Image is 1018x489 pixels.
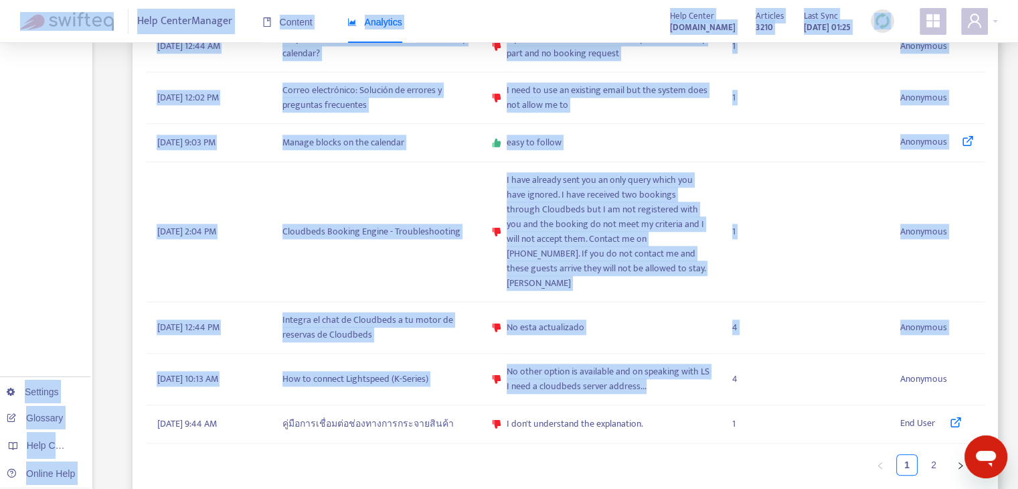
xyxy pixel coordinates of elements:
[732,90,736,105] span: 1
[492,227,501,236] span: dislike
[869,454,891,476] button: left
[157,224,216,239] span: [DATE] 2:04 PM
[732,224,736,239] span: 1
[900,39,947,54] span: Anonymous
[272,162,481,302] td: Cloudbeds Booking Engine - Troubleshooting
[507,364,711,394] span: No other option is available and on speaking with LS I need a cloudbeds server address...
[262,17,272,27] span: book
[7,413,63,423] a: Glossary
[492,93,501,102] span: dislike
[964,435,1007,478] iframe: Botón para iniciar la ventana de mensajería
[923,454,944,476] li: 2
[492,323,501,332] span: dislike
[137,9,232,34] span: Help Center Manager
[900,135,947,151] span: Anonymous
[925,13,941,29] span: appstore
[7,468,75,479] a: Online Help
[157,417,216,431] span: [DATE] 9:44 AM
[507,135,562,150] span: easy to follow
[272,405,481,443] td: คู่มือการเชื่อมต่อช่องทางการกระจายสินค้า
[966,13,983,29] span: user
[157,39,220,54] span: [DATE] 12:44 AM
[874,13,891,29] img: sync.dc5367851b00ba804db3.png
[896,454,918,476] li: 1
[670,9,714,23] span: Help Center
[924,455,944,475] a: 2
[507,173,711,291] span: I have already sent you an only query which you have ignored. I have received two bookings throug...
[756,9,784,23] span: Articles
[272,124,481,162] td: Manage blocks on the calendar
[732,320,738,335] span: 4
[157,372,218,387] span: [DATE] 10:13 AM
[492,42,501,51] span: dislike
[492,138,501,147] span: like
[157,320,219,335] span: [DATE] 12:44 PM
[732,39,736,54] span: 1
[804,9,838,23] span: Last Sync
[347,17,357,27] span: area-chart
[157,135,215,150] span: [DATE] 9:03 PM
[732,372,738,387] span: 4
[507,417,643,431] span: I don't understand the explanation.
[7,387,59,397] a: Settings
[670,20,736,35] strong: [DOMAIN_NAME]
[670,19,736,35] a: [DOMAIN_NAME]
[900,90,947,105] span: Anonymous
[262,17,313,27] span: Content
[272,72,481,124] td: Correo electrónico: Solución de errores y preguntas frecuentes
[869,454,891,476] li: Previous Page
[492,419,501,429] span: dislike
[347,17,402,27] span: Analytics
[272,302,481,354] td: Integra el chat de Cloudbeds a tu motor de reservas de Cloudbeds
[507,320,584,335] span: No esta actualizado
[900,372,947,387] span: Anonymous
[20,12,114,31] img: Swifteq
[900,320,947,335] span: Anonymous
[876,462,884,470] span: left
[157,90,218,105] span: [DATE] 12:02 PM
[272,354,481,405] td: How to connect Lightspeed (K-Series)
[492,374,501,384] span: dislike
[950,454,971,476] button: right
[950,454,971,476] li: Next Page
[756,20,773,35] strong: 3210
[900,416,935,432] span: End User
[804,20,851,35] strong: [DATE] 01:25
[956,462,964,470] span: right
[897,455,917,475] a: 1
[900,224,947,239] span: Anonymous
[507,83,711,113] span: I need to use an existing email but the system does not allow me to
[27,440,82,451] span: Help Centers
[507,31,711,61] span: My calendar is blocked without any action from my part and no booking request
[732,417,736,431] span: 1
